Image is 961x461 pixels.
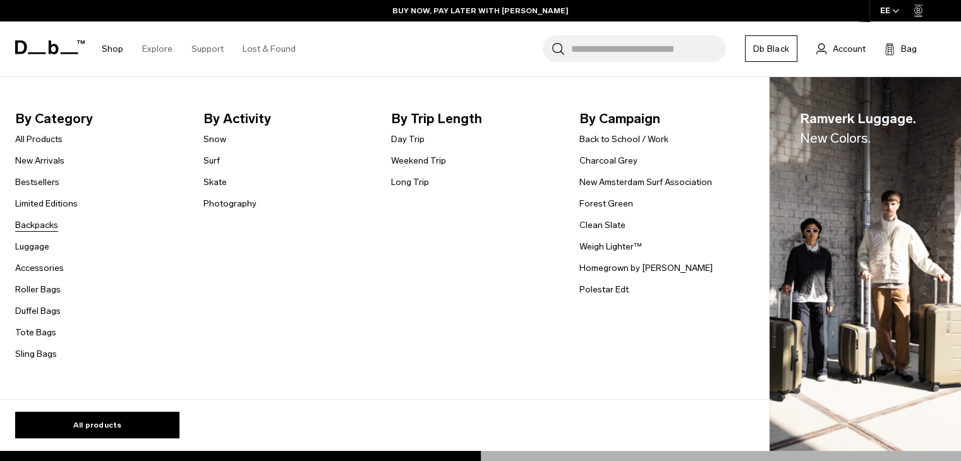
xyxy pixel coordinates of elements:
a: Day Trip [391,133,425,146]
a: Explore [142,27,172,71]
a: Surf [203,154,220,167]
a: Forest Green [579,197,633,210]
a: Skate [203,176,227,189]
a: Roller Bags [15,283,61,296]
a: Ramverk Luggage.New Colors. Db [770,77,961,452]
a: New Arrivals [15,154,64,167]
span: Ramverk Luggage. [800,109,916,148]
span: By Activity [203,109,372,129]
a: Db Black [745,35,797,62]
a: Snow [203,133,226,146]
span: New Colors. [800,130,871,146]
a: Limited Editions [15,197,78,210]
span: By Trip Length [391,109,559,129]
a: Tote Bags [15,326,56,339]
nav: Main Navigation [92,21,305,76]
a: Charcoal Grey [579,154,638,167]
span: By Category [15,109,183,129]
a: Long Trip [391,176,429,189]
a: Weigh Lighter™ [579,240,642,253]
a: Polestar Edt. [579,283,631,296]
a: BUY NOW, PAY LATER WITH [PERSON_NAME] [392,5,569,16]
a: Bestsellers [15,176,59,189]
a: Duffel Bags [15,304,61,318]
span: By Campaign [579,109,747,129]
a: Lost & Found [243,27,296,71]
a: Sling Bags [15,347,57,361]
img: Db [770,77,961,452]
a: Support [191,27,224,71]
a: Back to School / Work [579,133,668,146]
a: Homegrown by [PERSON_NAME] [579,261,713,275]
span: Bag [901,42,917,56]
button: Bag [885,41,917,56]
a: New Amsterdam Surf Association [579,176,712,189]
a: All products [15,412,179,438]
a: Shop [102,27,123,71]
a: Luggage [15,240,49,253]
a: Accessories [15,261,64,275]
a: Clean Slate [579,219,626,232]
a: Weekend Trip [391,154,446,167]
a: Account [816,41,866,56]
span: Account [833,42,866,56]
a: All Products [15,133,63,146]
a: Photography [203,197,257,210]
a: Backpacks [15,219,58,232]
